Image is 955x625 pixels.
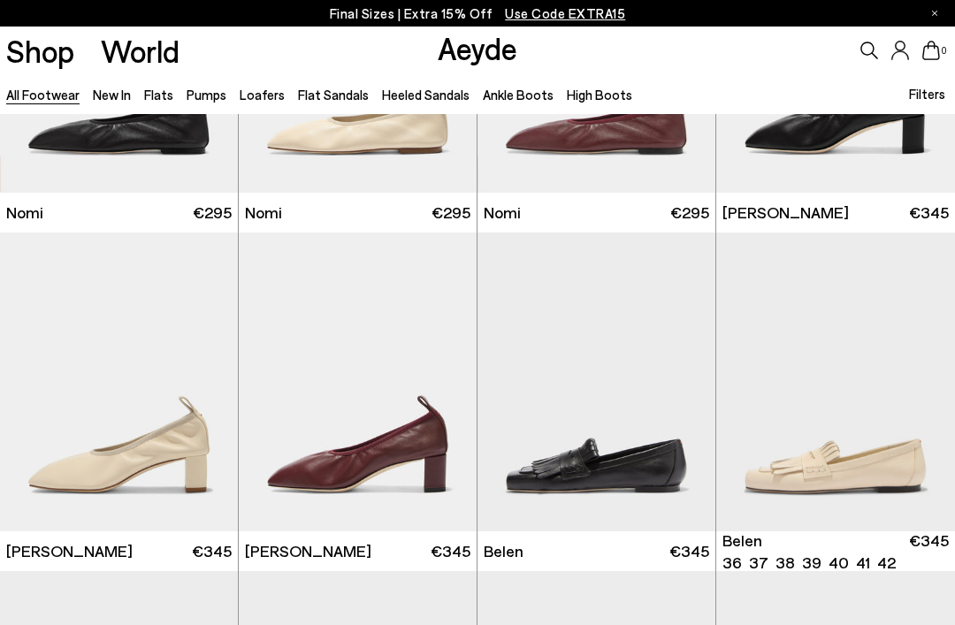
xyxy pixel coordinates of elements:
a: Nomi €295 [477,193,715,232]
a: Loafers [240,87,285,103]
a: [PERSON_NAME] €345 [239,531,477,571]
a: Aeyde [438,29,517,66]
a: Ankle Boots [483,87,554,103]
a: Flats [144,87,173,103]
span: Nomi [484,202,521,224]
span: 0 [940,46,949,56]
a: All Footwear [6,87,80,103]
a: Flat Sandals [298,87,369,103]
a: [PERSON_NAME] €345 [716,193,955,232]
a: World [101,35,180,66]
a: Belen €345 [477,531,715,571]
span: Belen [722,530,762,552]
li: 36 [722,552,742,574]
span: [PERSON_NAME] [6,540,133,562]
a: Next slide Previous slide [716,232,955,532]
span: Filters [909,86,945,102]
li: 41 [856,552,870,574]
span: Navigate to /collections/ss25-final-sizes [505,5,625,21]
span: €345 [192,540,232,562]
a: Pumps [187,87,226,103]
span: Belen [484,540,523,562]
li: 39 [802,552,821,574]
p: Final Sizes | Extra 15% Off [330,3,626,25]
span: €345 [909,530,949,574]
span: [PERSON_NAME] [245,540,371,562]
a: 0 [922,41,940,60]
a: Heeled Sandals [382,87,470,103]
span: [PERSON_NAME] [722,202,849,224]
a: Shop [6,35,74,66]
ul: variant [722,552,858,574]
img: Belen Tassel Loafers [477,232,715,532]
span: €345 [909,202,949,224]
span: €295 [193,202,232,224]
a: Nomi €295 [239,193,477,232]
a: Belen 36 37 38 39 40 41 42 €345 [716,531,955,571]
span: €295 [432,202,470,224]
span: Nomi [245,202,282,224]
li: 42 [877,552,896,574]
li: 38 [775,552,795,574]
a: New In [93,87,131,103]
a: High Boots [567,87,632,103]
span: €295 [670,202,709,224]
span: €345 [669,540,709,562]
div: 1 / 6 [716,232,955,532]
li: 37 [749,552,768,574]
span: Nomi [6,202,43,224]
span: €345 [431,540,470,562]
img: Narissa Ruched Pumps [239,232,477,532]
img: Belen Tassel Loafers [716,232,955,532]
li: 40 [829,552,849,574]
